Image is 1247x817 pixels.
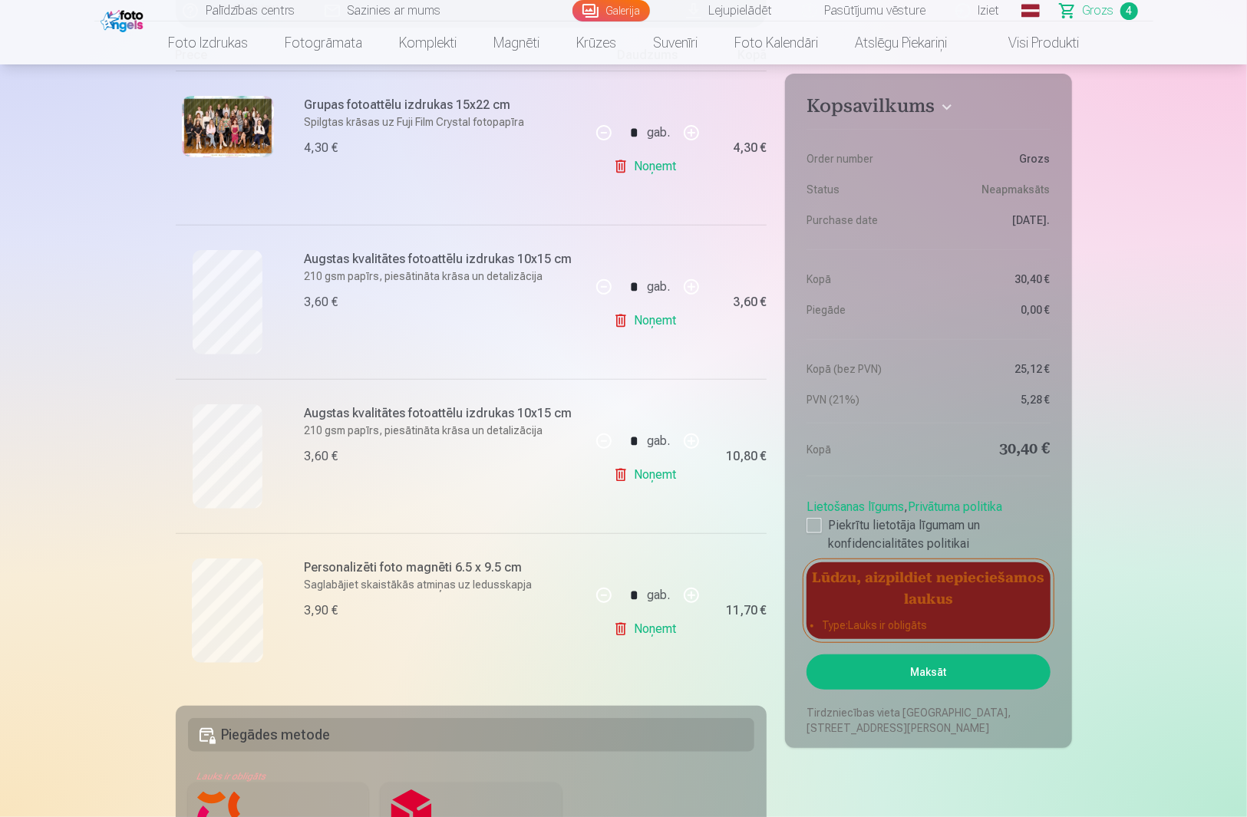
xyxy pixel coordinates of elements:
[305,139,338,157] div: 4,30 €
[305,96,582,114] h6: Grupas fotoattēlu izdrukas 15x22 cm
[936,151,1051,166] dd: Grozs
[305,268,582,284] p: 210 gsm papīrs, piesātināta krāsa un detalizācija
[807,361,921,377] dt: Kopā (bez PVN)
[558,21,635,64] a: Krūzes
[733,143,767,153] div: 4,30 €
[807,654,1050,690] button: Maksāt
[726,606,767,615] div: 11,70 €
[936,212,1051,228] dd: [DATE].
[908,499,1002,514] a: Privātuma politika
[807,212,921,228] dt: Purchase date
[936,302,1051,318] dd: 0,00 €
[807,705,1050,736] p: Tirdzniecības vieta [GEOGRAPHIC_DATA], [STREET_ADDRESS][PERSON_NAME]
[807,516,1050,553] label: Piekrītu lietotāja līgumam un konfidencialitātes politikai
[807,492,1050,553] div: ,
[807,272,921,287] dt: Kopā
[101,6,147,32] img: /fa1
[936,392,1051,407] dd: 5,28 €
[807,392,921,407] dt: PVN (21%)
[613,151,683,182] a: Noņemt
[613,614,683,644] a: Noņemt
[807,499,904,514] a: Lietošanas līgums
[305,577,582,592] p: Saglabājiet skaistākās atmiņas uz ledusskapja
[807,182,921,197] dt: Status
[647,423,670,460] div: gab.
[647,114,670,151] div: gab.
[305,114,582,130] p: Spilgtas krāsas uz Fuji Film Crystal fotopapīra
[381,21,475,64] a: Komplekti
[305,293,338,311] div: 3,60 €
[807,302,921,318] dt: Piegāde
[305,250,582,268] h6: Augstas kvalitātes fotoattēlu izdrukas 10x15 cm
[647,577,670,614] div: gab.
[807,151,921,166] dt: Order number
[836,21,965,64] a: Atslēgu piekariņi
[716,21,836,64] a: Foto kalendāri
[822,618,1034,633] li: Type : Lauks ir obligāts
[475,21,558,64] a: Magnēti
[305,404,582,423] h6: Augstas kvalitātes fotoattēlu izdrukas 10x15 cm
[982,182,1051,197] span: Neapmaksāts
[726,452,767,461] div: 10,80 €
[807,95,1050,123] button: Kopsavilkums
[613,460,683,490] a: Noņemt
[965,21,1097,64] a: Visi produkti
[150,21,266,64] a: Foto izdrukas
[936,272,1051,287] dd: 30,40 €
[305,423,582,438] p: 210 gsm papīrs, piesātināta krāsa un detalizācija
[807,562,1050,611] h5: Lūdzu, aizpildiet nepieciešamos laukus
[936,361,1051,377] dd: 25,12 €
[266,21,381,64] a: Fotogrāmata
[613,305,683,336] a: Noņemt
[305,601,338,620] div: 3,90 €
[936,439,1051,460] dd: 30,40 €
[305,447,338,466] div: 3,60 €
[188,770,755,782] div: Lauks ir obligāts
[1120,2,1138,20] span: 4
[647,268,670,305] div: gab.
[635,21,716,64] a: Suvenīri
[188,718,755,752] h5: Piegādes metode
[733,298,767,307] div: 3,60 €
[305,558,582,577] h6: Personalizēti foto magnēti 6.5 x 9.5 cm
[1083,2,1114,20] span: Grozs
[807,439,921,460] dt: Kopā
